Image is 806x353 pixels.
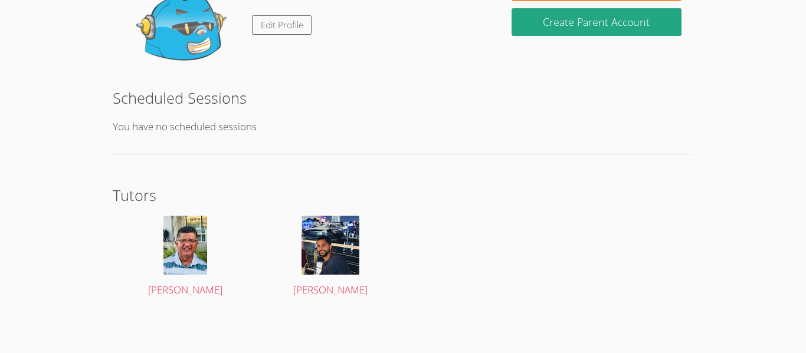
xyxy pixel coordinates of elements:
h2: Tutors [113,184,693,206]
span: [PERSON_NAME] [148,283,222,296]
a: Edit Profile [252,15,312,35]
a: [PERSON_NAME] [124,216,247,299]
img: IMG_3241.jpeg [302,216,359,275]
h2: Scheduled Sessions [113,87,693,109]
button: Create Parent Account [512,8,682,36]
img: avatar.png [163,216,207,275]
span: [PERSON_NAME] [293,283,368,296]
p: You have no scheduled sessions [113,118,693,136]
a: [PERSON_NAME] [270,216,392,299]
